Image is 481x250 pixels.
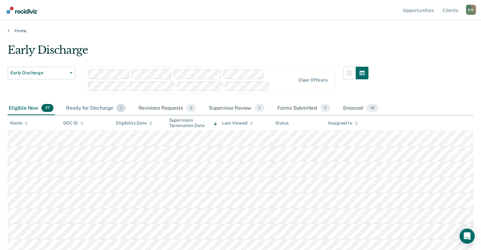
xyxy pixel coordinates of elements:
div: Clear officers [299,77,328,83]
span: 1 [116,104,126,112]
button: Early Discharge [8,67,75,79]
div: Forms Submitted0 [276,101,331,115]
div: Supervision Termination Date [169,118,217,128]
div: Eligibility Date [116,120,152,126]
span: 0 [320,104,330,112]
div: Eligible Now27 [8,101,55,115]
span: 2 [255,104,264,112]
img: Recidiviz [7,7,37,14]
div: Status [275,120,289,126]
div: D W [466,5,476,15]
div: Early Discharge [8,44,368,62]
div: Revisions Requests0 [137,101,197,115]
span: 42 [366,104,379,112]
span: 0 [186,104,196,112]
a: Home [8,28,473,34]
div: DOC ID [63,120,83,126]
div: Name [10,120,28,126]
div: Ready for Discharge1 [65,101,127,115]
div: Assigned to [328,120,358,126]
div: Last Viewed [222,120,253,126]
span: 27 [41,104,53,112]
span: Early Discharge [10,70,67,76]
button: Profile dropdown button [466,5,476,15]
div: Snoozed42 [342,101,380,115]
div: Supervisor Review2 [207,101,266,115]
div: Open Intercom Messenger [459,229,475,244]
